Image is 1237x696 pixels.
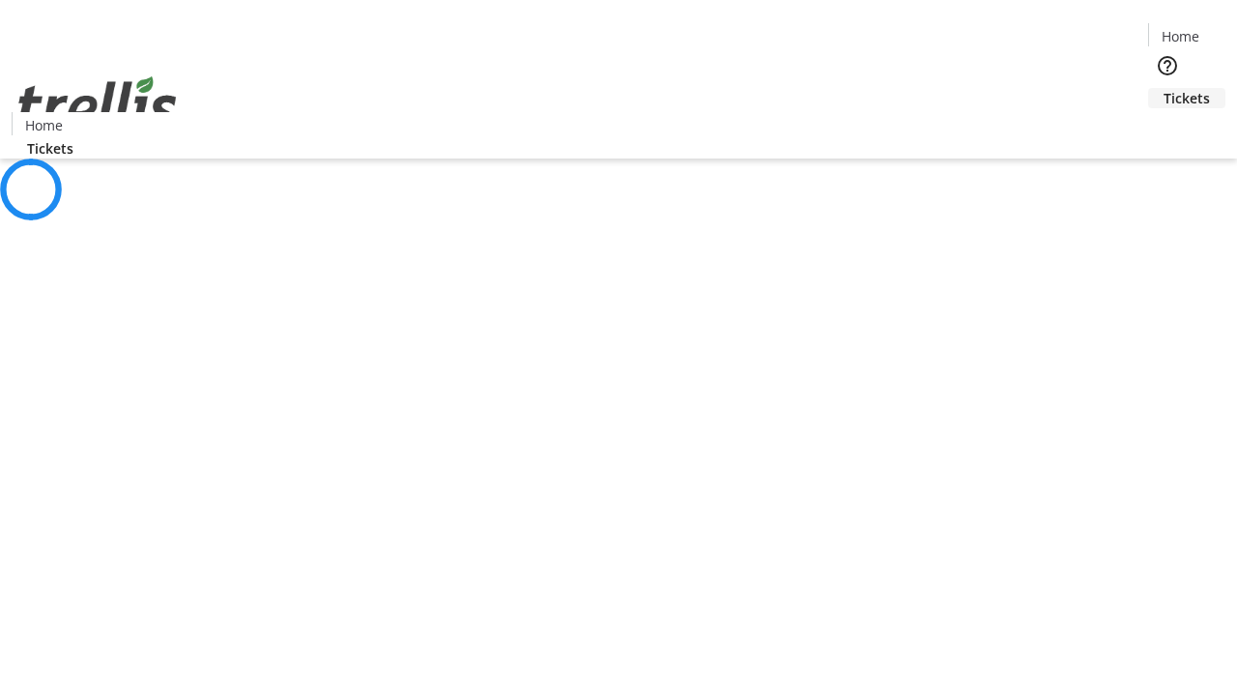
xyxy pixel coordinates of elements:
span: Tickets [1164,88,1210,108]
button: Help [1148,46,1187,85]
span: Tickets [27,138,73,159]
a: Tickets [1148,88,1225,108]
span: Home [25,115,63,135]
img: Orient E2E Organization ZCeU0LDOI7's Logo [12,55,184,152]
span: Home [1162,26,1199,46]
button: Cart [1148,108,1187,147]
a: Home [1149,26,1211,46]
a: Home [13,115,74,135]
a: Tickets [12,138,89,159]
